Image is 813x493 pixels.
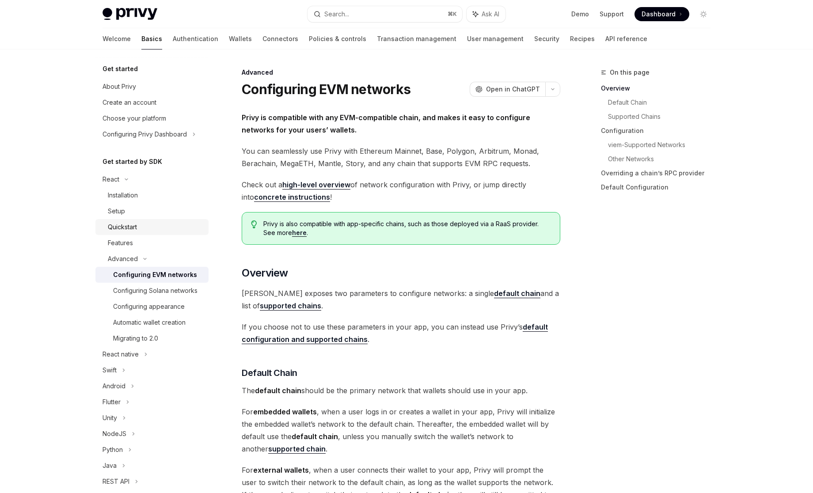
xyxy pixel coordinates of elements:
[242,113,530,134] strong: Privy is compatible with any EVM-compatible chain, and makes it easy to configure networks for yo...
[95,299,209,315] a: Configuring appearance
[113,301,185,312] div: Configuring appearance
[103,97,156,108] div: Create an account
[95,235,209,251] a: Features
[467,6,505,22] button: Ask AI
[253,407,317,416] strong: embedded wallets
[95,187,209,203] a: Installation
[103,113,166,124] div: Choose your platform
[251,220,257,228] svg: Tip
[696,7,710,21] button: Toggle dark mode
[95,203,209,219] a: Setup
[601,180,718,194] a: Default Configuration
[486,85,540,94] span: Open in ChatGPT
[95,330,209,346] a: Migrating to 2.0
[608,138,718,152] a: viem-Supported Networks
[601,124,718,138] a: Configuration
[263,220,551,237] span: Privy is also compatible with app-specific chains, such as those deployed via a RaaS provider. Se...
[254,193,330,202] a: concrete instructions
[534,28,559,49] a: Security
[482,10,499,19] span: Ask AI
[103,413,117,423] div: Unity
[103,8,157,20] img: light logo
[309,28,366,49] a: Policies & controls
[95,79,209,95] a: About Privy
[95,267,209,283] a: Configuring EVM networks
[608,95,718,110] a: Default Chain
[324,9,349,19] div: Search...
[242,266,288,280] span: Overview
[103,174,119,185] div: React
[600,10,624,19] a: Support
[242,406,560,455] span: For , when a user logs in or creates a wallet in your app, Privy will initialize the embedded wal...
[608,152,718,166] a: Other Networks
[103,365,117,375] div: Swift
[108,238,133,248] div: Features
[571,10,589,19] a: Demo
[103,444,123,455] div: Python
[95,95,209,110] a: Create an account
[113,269,197,280] div: Configuring EVM networks
[292,229,307,237] a: here
[108,254,138,264] div: Advanced
[242,287,560,312] span: [PERSON_NAME] exposes two parameters to configure networks: a single and a list of .
[108,206,125,216] div: Setup
[242,367,297,379] span: Default Chain
[108,190,138,201] div: Installation
[494,289,540,298] a: default chain
[642,10,676,19] span: Dashboard
[113,285,198,296] div: Configuring Solana networks
[95,315,209,330] a: Automatic wallet creation
[282,180,350,190] a: high-level overview
[113,317,186,328] div: Automatic wallet creation
[308,6,462,22] button: Search...⌘K
[103,129,187,140] div: Configuring Privy Dashboard
[173,28,218,49] a: Authentication
[242,321,560,345] span: If you choose not to use these parameters in your app, you can instead use Privy’s .
[242,178,560,203] span: Check out a of network configuration with Privy, or jump directly into !
[601,81,718,95] a: Overview
[268,444,326,453] strong: supported chain
[103,397,121,407] div: Flutter
[634,7,689,21] a: Dashboard
[605,28,647,49] a: API reference
[103,81,136,92] div: About Privy
[467,28,524,49] a: User management
[242,68,560,77] div: Advanced
[377,28,456,49] a: Transaction management
[103,28,131,49] a: Welcome
[448,11,457,18] span: ⌘ K
[95,283,209,299] a: Configuring Solana networks
[242,145,560,170] span: You can seamlessly use Privy with Ethereum Mainnet, Base, Polygon, Arbitrum, Monad, Berachain, Me...
[610,67,650,78] span: On this page
[113,333,158,344] div: Migrating to 2.0
[608,110,718,124] a: Supported Chains
[470,82,545,97] button: Open in ChatGPT
[242,81,410,97] h1: Configuring EVM networks
[108,222,137,232] div: Quickstart
[141,28,162,49] a: Basics
[103,64,138,74] h5: Get started
[103,381,125,391] div: Android
[95,219,209,235] a: Quickstart
[103,156,162,167] h5: Get started by SDK
[103,476,129,487] div: REST API
[262,28,298,49] a: Connectors
[255,386,301,395] strong: default chain
[268,444,326,454] a: supported chain
[601,166,718,180] a: Overriding a chain’s RPC provider
[292,432,338,441] strong: default chain
[242,384,560,397] span: The should be the primary network that wallets should use in your app.
[570,28,595,49] a: Recipes
[103,429,126,439] div: NodeJS
[103,460,117,471] div: Java
[95,110,209,126] a: Choose your platform
[103,349,139,360] div: React native
[253,466,309,474] strong: external wallets
[229,28,252,49] a: Wallets
[260,301,321,311] a: supported chains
